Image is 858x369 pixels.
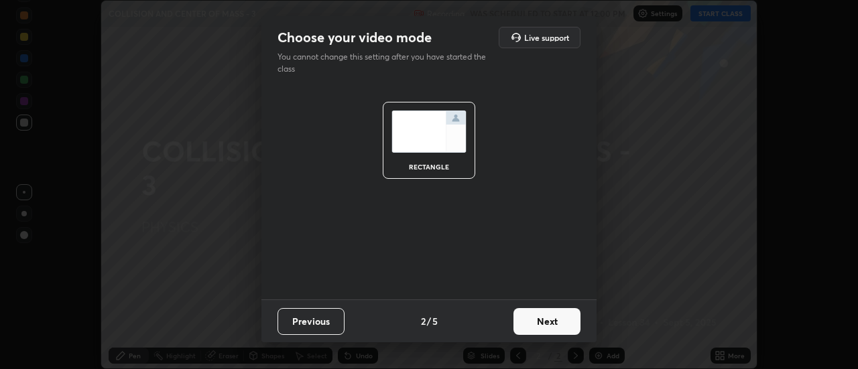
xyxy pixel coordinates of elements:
img: normalScreenIcon.ae25ed63.svg [391,110,467,153]
h5: Live support [524,33,569,42]
h4: / [427,314,431,328]
button: Next [513,308,580,335]
h2: Choose your video mode [278,29,432,46]
div: rectangle [402,163,456,170]
p: You cannot change this setting after you have started the class [278,51,495,75]
h4: 2 [421,314,426,328]
button: Previous [278,308,345,335]
h4: 5 [432,314,438,328]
